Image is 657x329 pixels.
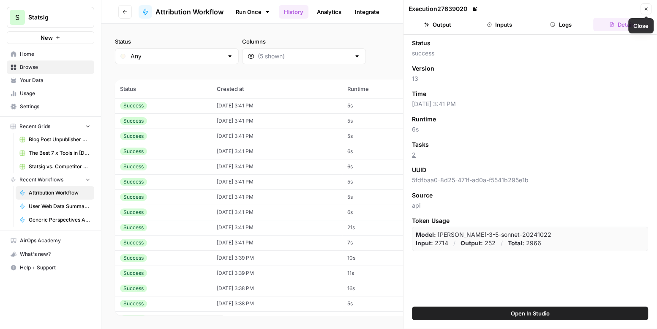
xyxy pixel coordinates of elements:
a: Home [7,47,94,61]
div: Success [120,132,147,140]
span: Generic Perspectives Article Updater [29,216,90,224]
label: Status [115,37,239,46]
a: Your Data [7,74,94,87]
button: Open In Studio [412,307,648,320]
span: Time [412,90,426,98]
a: AirOps Academy [7,234,94,247]
div: Success [120,315,147,323]
button: What's new? [7,247,94,261]
a: Analytics [312,5,346,19]
td: 6s [342,144,425,159]
td: [DATE] 3:41 PM [212,144,342,159]
div: Success [120,285,147,292]
span: User Web Data Summarization [29,203,90,210]
span: Recent Workflows [19,176,63,184]
div: Success [120,239,147,247]
td: [DATE] 3:41 PM [212,189,342,205]
a: Attribution Workflow [16,186,94,200]
td: [DATE] 3:41 PM [212,205,342,220]
span: [DATE] 3:41 PM [412,100,648,108]
span: Runtime [412,115,436,123]
span: The Best 7 x Tools in [DATE] Grid [29,149,90,157]
p: 2966 [508,239,541,247]
div: Success [120,208,147,216]
div: Success [120,102,147,110]
a: History [279,5,308,19]
td: 10s [342,250,425,266]
strong: Total: [508,239,524,247]
td: 5s [342,296,425,311]
a: The Best 7 x Tools in [DATE] Grid [16,146,94,160]
a: Attribution Workflow [139,5,224,19]
td: 5s [342,98,425,113]
strong: Input: [416,239,433,247]
div: Success [120,193,147,201]
span: Attribution Workflow [155,7,224,17]
span: New [41,33,53,42]
td: 7s [342,235,425,250]
span: Settings [20,103,90,110]
p: 2714 [416,239,448,247]
td: 7s [342,311,425,326]
td: [DATE] 3:38 PM [212,296,342,311]
button: Logs [532,18,590,31]
button: Details [593,18,652,31]
div: Success [120,300,147,307]
span: Status [412,39,431,47]
td: [DATE] 3:39 PM [212,266,342,281]
span: Usage [20,90,90,97]
td: 6s [342,205,425,220]
td: 11s [342,266,425,281]
strong: Output: [461,239,483,247]
p: claude-3-5-sonnet-20241022 [416,230,551,239]
div: Success [120,117,147,125]
button: Inputs [470,18,529,31]
td: [DATE] 3:41 PM [212,98,342,113]
a: Integrate [350,5,384,19]
a: Run Once [230,5,275,19]
p: / [501,239,503,247]
span: AirOps Academy [20,237,90,244]
td: [DATE] 3:41 PM [212,113,342,129]
p: / [453,239,455,247]
a: Browse [7,60,94,74]
td: [DATE] 3:41 PM [212,235,342,250]
div: Success [120,148,147,155]
div: Success [120,163,147,170]
span: Home [20,50,90,58]
button: New [7,31,94,44]
span: Your Data [20,77,90,84]
span: Source [412,191,433,200]
td: 5s [342,174,425,189]
td: [DATE] 3:41 PM [212,174,342,189]
input: Any [131,52,223,60]
div: What's new? [7,248,94,260]
input: (5 shown) [258,52,350,60]
span: (163 records) [115,64,643,80]
a: Statsig vs. Competitor v2 Grid [16,160,94,173]
td: [DATE] 3:41 PM [212,159,342,174]
a: Generic Perspectives Article Updater [16,213,94,227]
td: [DATE] 3:41 PM [212,129,342,144]
span: Statsig [28,13,79,22]
a: 2 [412,151,416,158]
p: 252 [461,239,496,247]
span: Token Usage [412,217,648,225]
td: [DATE] 3:38 PM [212,281,342,296]
div: Execution 27639020 [409,5,479,13]
button: Output [409,18,467,31]
th: Runtime [342,80,425,98]
span: UUID [412,166,426,174]
th: Created at [212,80,342,98]
span: Statsig vs. Competitor v2 Grid [29,163,90,170]
button: Recent Grids [7,120,94,133]
span: Blog Post Unpublisher Grid (master) [29,136,90,143]
td: 16s [342,281,425,296]
span: api [412,201,648,210]
span: Recent Grids [19,123,50,130]
div: Success [120,178,147,186]
td: [DATE] 3:41 PM [212,220,342,235]
span: Tasks [412,140,429,149]
span: Version [412,64,434,73]
span: Browse [20,63,90,71]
